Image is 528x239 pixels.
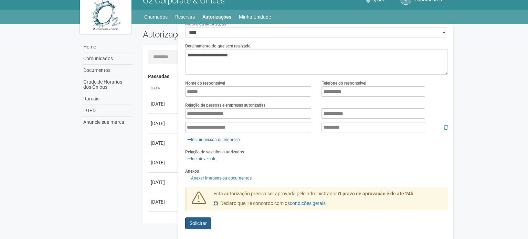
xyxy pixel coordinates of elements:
div: Esta autorização precisa ser aprovada pelo administrador. [208,191,448,210]
span: Solicitar [190,220,207,226]
label: Relação de pessoas e empresas autorizadas [185,102,265,108]
a: Grade de Horários dos Ônibus [82,76,133,93]
a: Comunicados [82,53,133,65]
button: Solicitar [185,217,211,229]
label: Anexos [185,168,199,174]
i: Remover [444,125,448,130]
h4: Passadas [148,74,443,79]
h2: Autorizações [143,29,290,40]
a: Incluir veículo [185,155,219,163]
a: Ramais [82,93,133,105]
strong: O prazo de aprovação é de até 24h. [338,191,415,196]
div: [DATE] [151,159,176,166]
a: LGPD [82,105,133,117]
a: condições gerais [290,200,326,206]
label: Detalhamento do que será realizado [185,43,251,49]
a: Anuncie sua marca [82,117,133,128]
label: Nome do responsável [185,80,225,86]
a: Home [82,41,133,53]
a: Minha Unidade [239,12,271,22]
label: Relação de veículos autorizados [185,149,244,155]
div: [DATE] [151,100,176,107]
div: [DATE] [151,120,176,127]
div: [DATE] [151,218,176,225]
a: Anexar imagens ou documentos [185,174,254,182]
div: [DATE] [151,179,176,186]
input: Declaro que li e concordo com oscondições gerais [213,201,218,206]
label: Telefone do responsável [321,80,366,86]
div: [DATE] [151,140,176,146]
label: Declaro que li e concordo com os [213,200,326,207]
div: [DATE] [151,198,176,205]
a: Incluir pessoa ou empresa [185,136,242,143]
a: Documentos [82,65,133,76]
a: Autorizações [202,12,231,22]
a: Chamados [144,12,168,22]
th: Data [148,83,179,94]
a: Reservas [175,12,195,22]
